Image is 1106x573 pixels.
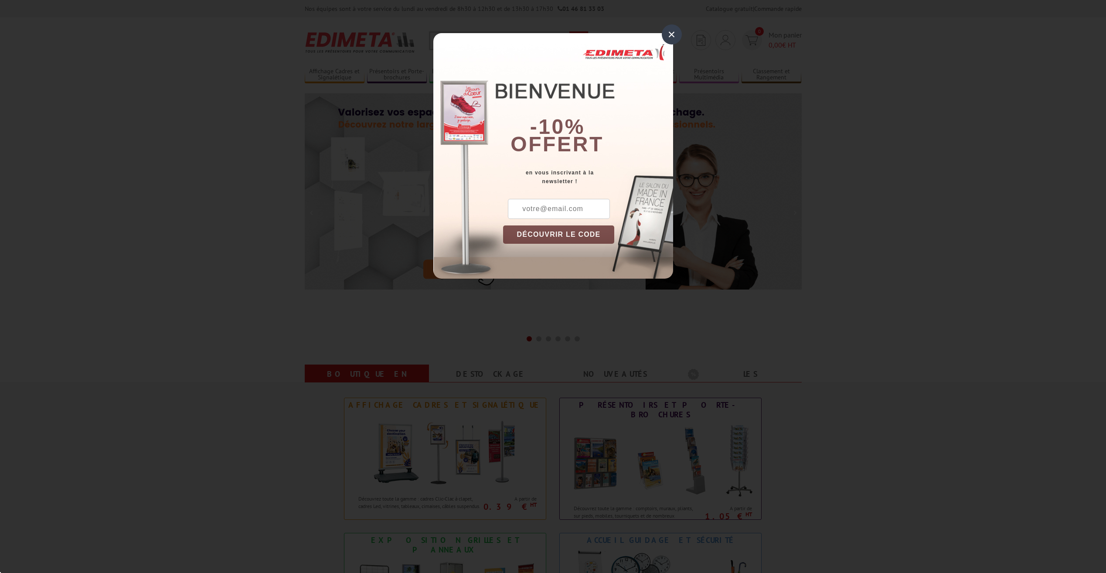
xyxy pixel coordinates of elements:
font: offert [510,133,604,156]
b: -10% [530,115,585,138]
div: en vous inscrivant à la newsletter ! [503,168,673,186]
div: × [662,24,682,44]
button: DÉCOUVRIR LE CODE [503,225,615,244]
input: votre@email.com [508,199,610,219]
